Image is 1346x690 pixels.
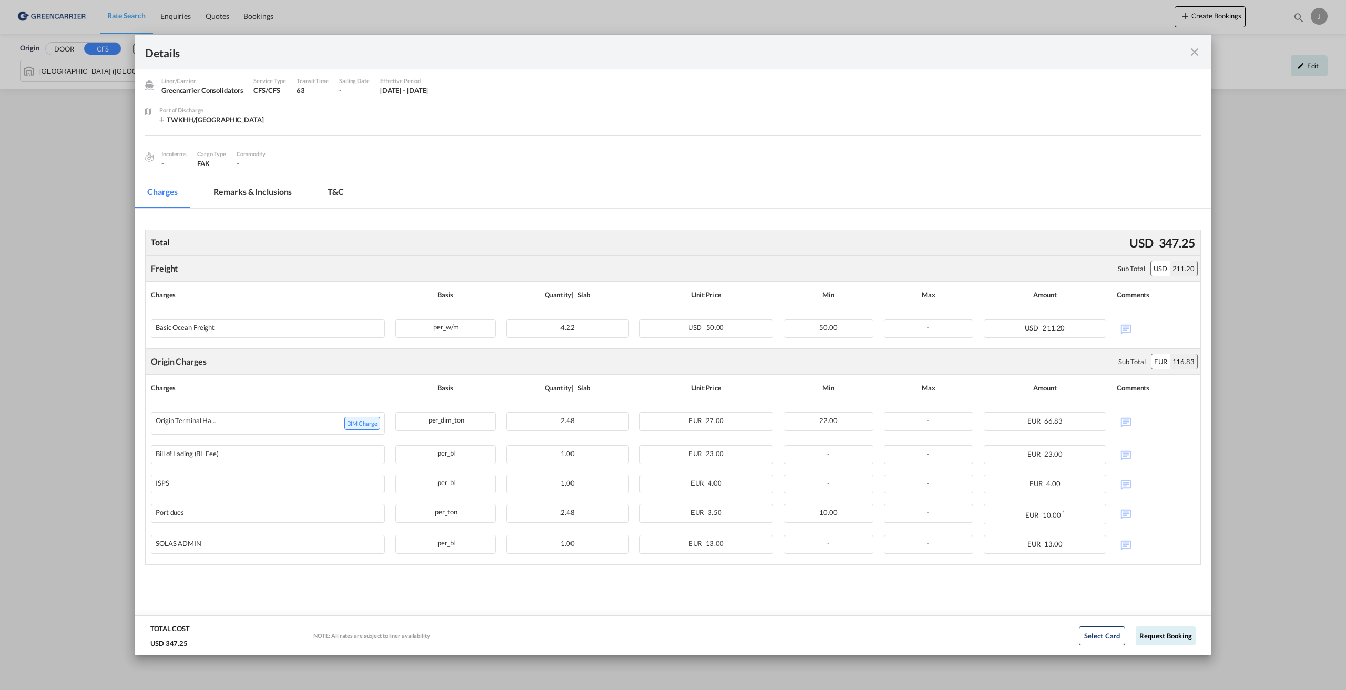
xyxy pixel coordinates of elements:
div: Sub Total [1118,357,1146,366]
div: Min [784,380,873,396]
a: [URL][DOMAIN_NAME] [50,12,123,19]
div: 63 [297,86,329,95]
span: - [237,159,239,168]
span: 2.48 [560,508,575,517]
span: 22.00 [819,416,838,425]
div: per_bl [396,446,495,459]
div: SOLAS ADMIN [156,540,201,548]
div: Liner/Carrier [161,76,243,86]
span: EUR [691,479,707,487]
span: 50.00 [819,323,838,332]
div: Amount [984,380,1106,396]
div: per_bl [396,475,495,488]
div: 347.25 [1156,232,1198,254]
div: Port of Discharge [159,106,264,115]
div: No Comments Available [1117,475,1195,493]
div: Min [784,287,873,303]
span: EUR [1027,540,1043,548]
span: 4.00 [708,479,722,487]
span: - [927,479,930,487]
div: Unit Price [639,287,773,303]
div: 116.83 [1170,354,1197,369]
span: 50.00 [706,323,725,332]
span: 23.00 [706,449,724,458]
span: 13.00 [1044,540,1063,548]
div: Total [148,234,172,251]
div: ISPS [156,479,169,487]
div: 1 Aug 2025 - 31 Aug 2025 [380,86,429,95]
div: No Comments Available [1117,445,1195,464]
md-tab-item: T&C [315,179,356,208]
span: EUR [691,508,707,517]
div: No Comments Available [1117,412,1195,430]
span: 66.83 [1044,417,1063,425]
sup: Minimum amount [1062,509,1064,516]
div: Max [884,287,973,303]
span: 4.22 [560,323,575,332]
strong: Import T&C: [11,29,50,37]
div: per_w/m [396,320,495,333]
div: Sub Total [1118,264,1145,273]
div: Details [145,45,1095,58]
span: 10.00 [819,508,838,517]
span: 27.00 [706,416,724,425]
div: USD [1127,232,1156,254]
div: per_dim_ton [396,413,495,426]
div: Unit Price [639,380,773,396]
div: Bill of Lading (BL Fee) [156,450,219,458]
div: Freight [151,263,178,274]
div: Greencarrier Consolidators [161,86,243,95]
div: Charges [151,380,385,396]
div: Sailing Date [339,76,370,86]
div: Max [884,380,973,396]
div: Origin Charges [151,356,207,367]
span: - [827,479,830,487]
div: Charges [151,287,385,303]
span: EUR [1027,417,1043,425]
md-tab-item: Charges [135,179,190,208]
div: Basis [395,380,496,396]
div: Quantity | Slab [506,380,629,396]
div: - [161,159,187,168]
div: Transit Time [297,76,329,86]
div: per_bl [396,535,495,549]
div: TOTAL COST [150,624,190,638]
span: 1.00 [560,479,575,487]
div: Basis [395,287,496,303]
span: 1.00 [560,449,575,458]
span: EUR [1025,511,1041,519]
span: - [927,323,930,332]
span: EUR [689,539,705,548]
span: DIM Charge [344,417,380,430]
div: Cargo Type [197,149,226,159]
md-icon: icon-close fg-AAA8AD m-0 cursor [1188,46,1201,58]
span: 10.00 [1043,511,1061,519]
strong: B&L Terms: [11,12,48,19]
span: EUR [1027,450,1043,458]
button: Request Booking [1136,626,1196,645]
md-dialog: Port of Loading ... [135,35,1211,656]
div: Port dues [156,509,184,517]
span: USD [1025,324,1041,332]
div: per_ton [396,504,495,518]
div: NOTE: All rates are subject to liner availability [313,632,430,640]
div: No Comments Available [1117,319,1195,337]
span: - [927,539,930,548]
span: EUR [689,449,705,458]
span: EUR [689,416,705,425]
div: Amount [984,287,1106,303]
span: - [827,539,830,548]
th: Comments [1112,375,1200,401]
div: Commodity [237,149,266,159]
button: Select Card [1079,626,1125,645]
p: LOR IPSUM DOLO SITAMET CON AD ELITSEDDOEIUSMO TEM INC UTL ETDO MA ALIQUAE ADMIN VE QUIS NOSTRUD E... [11,28,1044,116]
span: CFS/CFS [253,86,280,95]
span: 2.48 [560,416,575,425]
span: - [927,416,930,425]
span: 4.00 [1046,479,1061,488]
div: 211.20 [1170,261,1197,276]
img: cargo.png [144,151,155,163]
span: 3.50 [708,508,722,517]
span: - [927,449,930,458]
div: Quantity | Slab [506,287,629,303]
